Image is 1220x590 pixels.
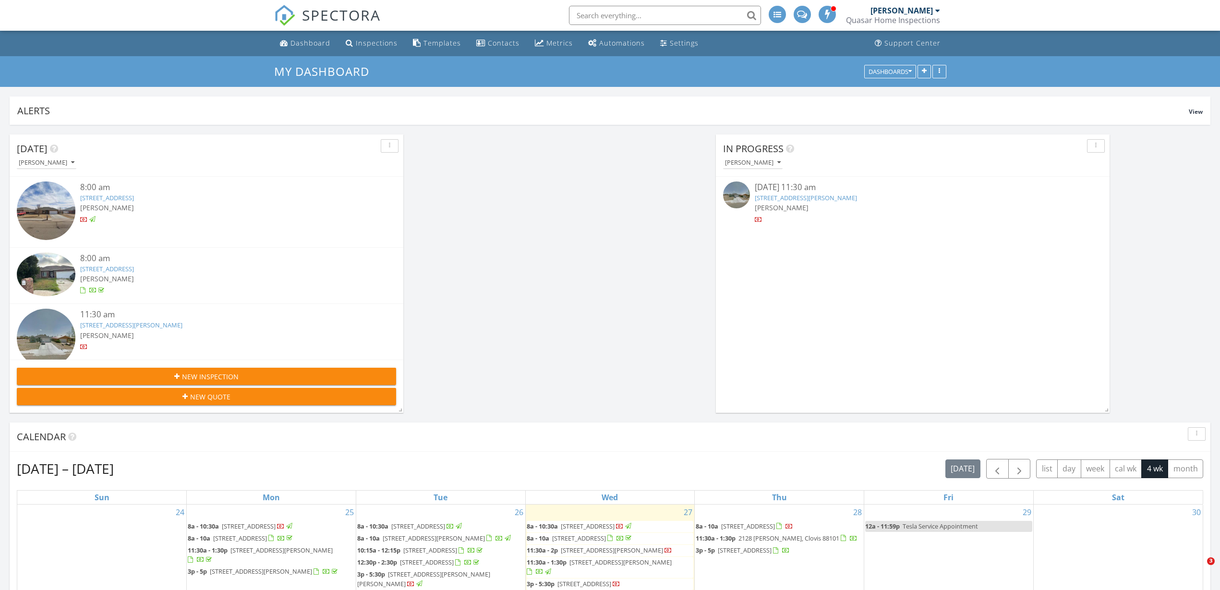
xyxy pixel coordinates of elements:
[561,546,663,554] span: [STREET_ADDRESS][PERSON_NAME]
[342,35,401,52] a: Inspections
[188,566,355,578] a: 3p - 5p [STREET_ADDRESS][PERSON_NAME]
[696,522,718,530] span: 8a - 10a
[531,35,577,52] a: Metrics
[527,546,558,554] span: 11:30a - 2p
[696,546,715,554] span: 3p - 5p
[274,5,295,26] img: The Best Home Inspection Software - Spectora
[1110,491,1126,504] a: Saturday
[188,522,294,530] a: 8a - 10:30a [STREET_ADDRESS]
[865,522,900,530] span: 12a - 11:59p
[188,567,339,576] a: 3p - 5p [STREET_ADDRESS][PERSON_NAME]
[17,104,1189,117] div: Alerts
[1187,557,1210,580] iframe: Intercom live chat
[884,38,941,48] div: Support Center
[725,159,781,166] div: [PERSON_NAME]
[17,309,75,367] img: streetview
[527,534,549,542] span: 8a - 10a
[190,392,230,402] span: New Quote
[723,181,1102,224] a: [DATE] 11:30 am [STREET_ADDRESS][PERSON_NAME] [PERSON_NAME]
[274,63,377,79] a: My Dashboard
[17,459,114,478] h2: [DATE] – [DATE]
[17,368,396,385] button: New Inspection
[527,545,694,556] a: 11:30a - 2p [STREET_ADDRESS][PERSON_NAME]
[357,570,385,578] span: 3p - 5:30p
[357,534,380,542] span: 8a - 10a
[1057,459,1081,478] button: day
[527,522,633,530] a: 8a - 10:30a [STREET_ADDRESS]
[1008,459,1031,479] button: Next
[80,331,134,340] span: [PERSON_NAME]
[188,534,210,542] span: 8a - 10a
[357,522,463,530] a: 8a - 10:30a [STREET_ADDRESS]
[188,534,294,542] a: 8a - 10a [STREET_ADDRESS]
[599,38,645,48] div: Automations
[17,430,66,443] span: Calendar
[343,505,356,520] a: Go to August 25, 2025
[383,534,485,542] span: [STREET_ADDRESS][PERSON_NAME]
[80,274,134,283] span: [PERSON_NAME]
[869,68,912,75] div: Dashboards
[527,578,694,590] a: 3p - 5:30p [STREET_ADDRESS]
[432,491,449,504] a: Tuesday
[182,372,239,382] span: New Inspection
[357,558,397,566] span: 12:30p - 2:30p
[19,159,74,166] div: [PERSON_NAME]
[357,545,524,556] a: 10:15a - 12:15p [STREET_ADDRESS]
[357,546,400,554] span: 10:15a - 12:15p
[391,522,445,530] span: [STREET_ADDRESS]
[513,505,525,520] a: Go to August 26, 2025
[696,533,863,544] a: 11:30a - 1:30p 2128 [PERSON_NAME], Clovis 88101
[527,558,672,576] a: 11:30a - 1:30p [STREET_ADDRESS][PERSON_NAME]
[210,567,312,576] span: [STREET_ADDRESS][PERSON_NAME]
[723,181,750,208] img: streetview
[357,569,524,590] a: 3p - 5:30p [STREET_ADDRESS][PERSON_NAME][PERSON_NAME]
[357,570,490,588] span: [STREET_ADDRESS][PERSON_NAME][PERSON_NAME]
[723,142,784,155] span: In Progress
[755,193,857,202] a: [STREET_ADDRESS][PERSON_NAME]
[696,522,793,530] a: 8a - 10a [STREET_ADDRESS]
[846,15,940,25] div: Quasar Home Inspections
[527,579,620,588] a: 3p - 5:30p [STREET_ADDRESS]
[942,491,955,504] a: Friday
[552,534,606,542] span: [STREET_ADDRESS]
[188,521,355,532] a: 8a - 10:30a [STREET_ADDRESS]
[423,38,461,48] div: Templates
[770,491,789,504] a: Thursday
[17,388,396,405] button: New Quote
[357,557,524,568] a: 12:30p - 2:30p [STREET_ADDRESS]
[755,181,1071,193] div: [DATE] 11:30 am
[527,534,633,542] a: 8a - 10a [STREET_ADDRESS]
[80,309,365,321] div: 11:30 am
[188,533,355,544] a: 8a - 10a [STREET_ADDRESS]
[276,35,334,52] a: Dashboard
[357,546,484,554] a: 10:15a - 12:15p [STREET_ADDRESS]
[527,557,694,578] a: 11:30a - 1:30p [STREET_ADDRESS][PERSON_NAME]
[17,253,75,296] img: 9353808%2Fcover_photos%2FvA6uDuU9AMzC0Pzfy6UL%2Fsmall.jpg
[17,181,396,242] a: 8:00 am [STREET_ADDRESS] [PERSON_NAME]
[400,558,454,566] span: [STREET_ADDRESS]
[188,522,219,530] span: 8a - 10:30a
[696,534,858,542] a: 11:30a - 1:30p 2128 [PERSON_NAME], Clovis 88101
[488,38,519,48] div: Contacts
[356,38,398,48] div: Inspections
[600,491,620,504] a: Wednesday
[357,533,524,544] a: 8a - 10a [STREET_ADDRESS][PERSON_NAME]
[1110,459,1142,478] button: cal wk
[357,521,524,532] a: 8a - 10:30a [STREET_ADDRESS]
[864,65,916,78] button: Dashboards
[738,534,839,542] span: 2128 [PERSON_NAME], Clovis 88101
[80,265,134,273] a: [STREET_ADDRESS]
[222,522,276,530] span: [STREET_ADDRESS]
[357,534,512,542] a: 8a - 10a [STREET_ADDRESS][PERSON_NAME]
[188,546,228,554] span: 11:30a - 1:30p
[1189,108,1203,116] span: View
[188,567,207,576] span: 3p - 5p
[80,193,134,202] a: [STREET_ADDRESS]
[527,579,555,588] span: 3p - 5:30p
[527,522,558,530] span: 8a - 10:30a
[527,546,672,554] a: 11:30a - 2p [STREET_ADDRESS][PERSON_NAME]
[682,505,694,520] a: Go to August 27, 2025
[409,35,465,52] a: Templates
[357,570,490,588] a: 3p - 5:30p [STREET_ADDRESS][PERSON_NAME][PERSON_NAME]
[188,545,355,566] a: 11:30a - 1:30p [STREET_ADDRESS][PERSON_NAME]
